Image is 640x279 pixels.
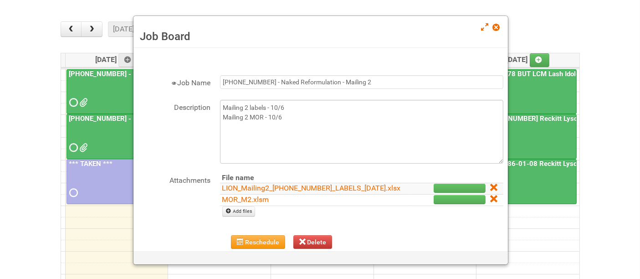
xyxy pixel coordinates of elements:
label: Description [138,100,211,113]
span: GROUP 1003.jpg GROUP 1003 (2).jpg GROUP 1003 (3).jpg GROUP 1003 (4).jpg GROUP 1003 (5).jpg GROUP ... [80,145,86,151]
a: Add an event [118,53,138,67]
span: [DATE] [507,55,550,64]
button: Delete [293,235,333,249]
a: 25-011286-01-08 Reckitt Lysol Laundry Scented [477,159,577,204]
span: [DATE] [95,55,138,64]
textarea: Mailing 2 labels - 10/6 Mailing 2 MOR - 10/6 [220,100,503,164]
a: Add files [222,207,256,217]
label: Job Name [138,75,211,88]
span: Lion25-055556-01_LABELS_03Oct25.xlsx MOR - 25-055556-01.xlsm G147.png G258.png G369.png M147.png ... [80,99,86,106]
label: Attachments [138,173,211,186]
a: [PHONE_NUMBER] - Naked Reformulation Mailing 1 PHOTOS [67,114,258,123]
a: [PHONE_NUMBER] - Naked Reformulation Mailing 1 PHOTOS [67,114,165,159]
a: Add an event [530,53,550,67]
a: [PHONE_NUMBER] - Naked Reformulation Mailing 1 [67,70,230,78]
a: 25-058978 BUT LCM Lash Idole US / Retest [477,69,577,114]
button: Reschedule [231,235,285,249]
button: [DATE] [108,21,139,37]
a: MOR_M2.xlsm [222,195,269,204]
a: [PHONE_NUMBER] Reckitt Lysol Wipes Stage 4 - labeling day [477,114,577,159]
a: 25-058978 BUT LCM Lash Idole US / Retest [478,70,618,78]
th: File name [220,173,410,183]
a: LION_Mailing2_[PHONE_NUMBER]_LABELS_[DATE].xlsx [222,184,401,192]
a: 25-011286-01-08 Reckitt Lysol Laundry Scented [478,160,633,168]
span: Requested [70,190,76,196]
h3: Job Board [140,30,501,43]
a: [PHONE_NUMBER] - Naked Reformulation Mailing 1 [67,69,165,114]
span: Requested [70,145,76,151]
span: Requested [70,99,76,106]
